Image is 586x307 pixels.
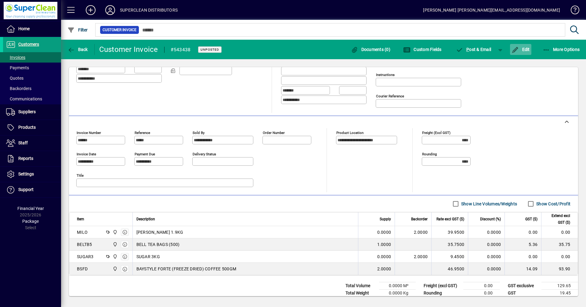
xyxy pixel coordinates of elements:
span: Products [18,125,36,130]
span: Edit [512,47,530,52]
span: Back [67,47,88,52]
span: Invoices [6,55,25,60]
span: Superclean Distributors [111,229,118,236]
td: GST [505,290,541,297]
td: 0.0000 M³ [379,282,416,290]
button: Filter [66,24,89,35]
div: [PERSON_NAME] [PERSON_NAME][EMAIL_ADDRESS][DOMAIN_NAME] [423,5,560,15]
span: Description [136,216,155,222]
div: 9.4500 [435,254,464,260]
td: 14.09 [505,263,541,275]
td: 0.0000 [468,251,505,263]
a: Home [3,21,61,37]
a: Settings [3,167,61,182]
td: 0.00 [541,226,578,238]
mat-label: Order number [263,131,285,135]
button: Add [81,5,100,16]
a: Knowledge Base [566,1,578,21]
td: 0.0000 [468,263,505,275]
span: Settings [18,172,34,176]
td: 19.45 [541,290,578,297]
span: SUGAR 3KG [136,254,160,260]
span: Customer Invoice [103,27,136,33]
td: 0.00 [505,251,541,263]
div: #543438 [171,45,191,55]
span: BAYSTYLE FORTE (FREEZE DRIED) COFFEE 500GM [136,266,237,272]
a: Backorders [3,83,61,94]
div: MILO [77,229,88,235]
td: 0.0000 [468,238,505,251]
span: Superclean Distributors [111,253,118,260]
td: 35.75 [541,238,578,251]
span: 0.0000 [377,254,391,260]
mat-label: Invoice date [77,152,96,156]
td: Rounding [421,290,463,297]
span: Backorders [6,86,31,91]
a: Products [3,120,61,135]
span: P [466,47,469,52]
mat-label: Reference [135,131,150,135]
a: Quotes [3,73,61,83]
mat-label: Rounding [422,152,437,156]
span: Extend excl GST ($) [545,212,570,226]
span: Staff [18,140,28,145]
span: Financial Year [17,206,44,211]
span: Suppliers [18,109,36,114]
button: Post & Email [453,44,494,55]
span: 1.0000 [377,241,391,247]
mat-label: Delivery status [193,152,216,156]
td: 0.0000 Kg [379,290,416,297]
td: 0.0000 [468,226,505,238]
span: Package [22,219,39,224]
mat-label: Invoice number [77,131,101,135]
td: 0.00 [541,251,578,263]
a: Payments [3,63,61,73]
div: 46.9500 [435,266,464,272]
span: Quotes [6,76,24,81]
span: Documents (0) [351,47,390,52]
span: 2.0000 [414,254,428,260]
td: 5.36 [505,238,541,251]
label: Show Line Volumes/Weights [460,201,517,207]
span: Discount (%) [480,216,501,222]
span: BELL TEA BAGS (500) [136,241,180,247]
a: Suppliers [3,104,61,120]
span: Home [18,26,30,31]
td: Freight (excl GST) [421,282,463,290]
td: Total Weight [342,290,379,297]
app-page-header-button: Back [61,44,95,55]
div: BELTB5 [77,241,92,247]
span: Item [77,216,84,222]
span: Support [18,187,34,192]
td: 93.90 [541,263,578,275]
mat-label: Title [77,173,84,178]
a: Support [3,182,61,197]
mat-label: Product location [336,131,364,135]
span: Unposted [201,48,219,52]
button: Profile [100,5,120,16]
mat-label: Freight (excl GST) [422,131,450,135]
div: SUPERCLEAN DISTRIBUTORS [120,5,178,15]
span: ost & Email [456,47,491,52]
button: Back [66,44,89,55]
div: Customer Invoice [99,45,158,54]
td: GST exclusive [505,282,541,290]
mat-label: Payment due [135,152,155,156]
div: SUGAR3 [77,254,94,260]
button: More Options [541,44,581,55]
label: Show Cost/Profit [535,201,570,207]
div: 39.9500 [435,229,464,235]
span: Reports [18,156,33,161]
span: [PERSON_NAME] 1.9KG [136,229,183,235]
td: 0.00 [505,226,541,238]
mat-label: Sold by [193,131,204,135]
span: Custom Fields [403,47,442,52]
span: Customers [18,42,39,47]
button: Custom Fields [402,44,443,55]
span: Payments [6,65,29,70]
span: 2.0000 [377,266,391,272]
td: 129.65 [541,282,578,290]
button: Edit [510,44,531,55]
div: 35.7500 [435,241,464,247]
span: More Options [543,47,580,52]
